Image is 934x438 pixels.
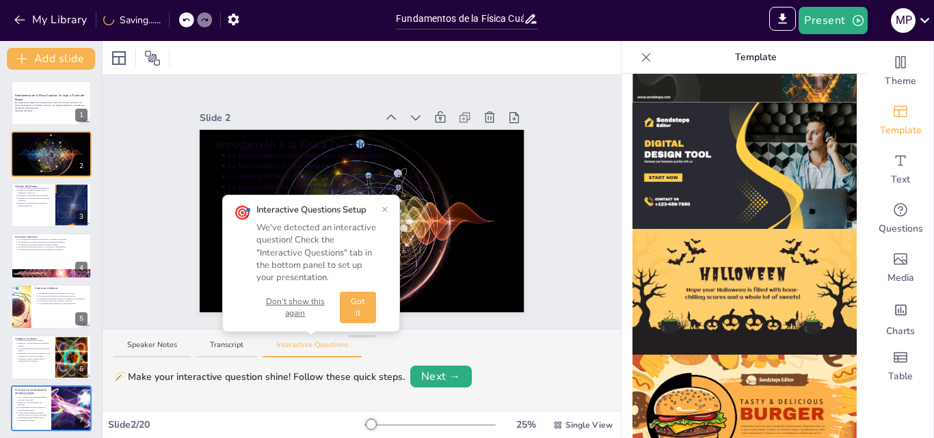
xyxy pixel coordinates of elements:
p: Los espectros pueden ser continuos o discretos. [38,299,88,302]
div: Get real-time input from your audience [868,194,933,243]
button: Got it [340,292,376,323]
button: × [382,204,388,215]
div: 3 [75,210,88,223]
div: 4 [75,262,88,275]
p: La estructura atómica es esencial para el estudio de la materia. [18,249,88,251]
p: [PERSON_NAME] formalizó la teoría atómica en el siglo XIX. [18,189,51,194]
p: Introducción a la Física Cuántica [215,137,507,152]
p: La física cuántica incluye conceptos como la superposición. [18,147,88,150]
span: Text [891,173,910,187]
p: La física cuántica estudia fenómenos a nivel atómico. [18,137,88,139]
div: Add images, graphics, shapes or video [868,243,933,292]
p: La energía se cuantiza en "cuantos". [18,340,51,342]
button: M P [891,7,916,34]
p: Template [657,41,854,74]
p: La física cuántica ha revolucionado nuestra comprensión del universo. [18,144,88,147]
div: 7 [11,385,92,430]
p: Fenómenos como el efecto fotoeléctrico son explicados por la hipótesis cuántica. [18,353,51,357]
div: 🎯 [234,204,251,223]
div: Slide 2 [200,111,377,125]
p: La luz emitida tiene longitudes de onda específicas. [38,302,88,305]
p: No se pueden conocer simultáneamente posición y velocidad. [18,396,47,401]
div: 6 [75,363,88,376]
div: 3 [11,182,92,228]
p: [PERSON_NAME] desarrolló la hipótesis cuántica. [18,342,51,347]
p: La física cuántica incluye conceptos como la superposición. [228,192,507,202]
span: Table [888,370,913,383]
p: Historia del Átomo [15,184,51,189]
p: Generated with [URL] [15,109,88,112]
span: Theme [885,74,916,88]
p: La cantidad de protones determina el elemento químico. [18,243,88,246]
div: We've detected an interactive question! Check the "Interactive Questions" tab in the bottom panel... [256,221,376,284]
div: 6 [11,335,92,380]
div: Saving...... [103,13,161,27]
div: 1 [75,109,88,122]
span: Export to PowerPoint [769,7,796,34]
button: Speaker Notes [114,340,191,358]
span: Charts [886,325,915,338]
p: Espectros Atómicos [35,286,88,290]
p: Los espectros atómicos son patrones de luz únicos. [38,292,88,295]
div: Add text boxes [868,145,933,194]
button: Next → [410,366,472,387]
p: La incertidumbre afecta el estudio de partículas subatómicas. [18,407,47,411]
div: Interactive Questions Setup [256,204,376,216]
div: 5 [11,284,92,329]
button: Transcript [196,340,257,358]
p: La física cuántica ha revolucionado nuestra comprensión del universo. [228,182,507,192]
div: Slide 2 / 20 [108,418,364,432]
div: 4 [11,233,92,278]
p: La espectroscopia permite analizar la composición de materiales. [38,297,88,300]
div: 1 [11,81,92,126]
p: La física cuántica estudia fenómenos a nivel atómico. [228,150,507,161]
p: [PERSON_NAME] formuló este principio. [18,401,47,406]
button: Add slide [7,48,95,70]
button: Present [799,7,867,34]
div: M P [891,8,916,33]
div: Change the overall theme [868,46,933,96]
div: 25 % [509,418,542,432]
p: La idea del átomo se remonta a Demócrito. [18,187,51,189]
div: Add ready made slides [868,96,933,145]
span: Questions [879,222,923,236]
p: La física cuántica desafía nuestras intuiciones. [228,161,507,171]
input: Insert title [396,9,524,29]
img: thumb-12.png [632,102,857,229]
button: Don't show this again [256,296,334,319]
div: 2 [11,131,92,176]
div: Add a table [868,342,933,391]
p: [PERSON_NAME] introdujo niveles de energía cuantizados. [18,202,51,206]
strong: Fundamentos de la Física Cuántica: Un Viaje a Través del Átomo [15,94,84,101]
p: Hipótesis Cuántica [15,337,51,341]
p: Los átomos están compuestos por protones, neutrones y electrones. [18,238,88,241]
p: La hipótesis cuántica cambió nuestra comprensión de la materia. [18,357,51,362]
p: La física cuántica desafía nuestras intuiciones. [18,139,88,142]
button: My Library [10,9,93,31]
span: Template [880,124,922,137]
div: 2 [75,160,88,173]
div: 🪄 Make your interactive question shine! Follow these quick steps. [114,370,405,384]
p: La disposición de los electrones afecta las propiedades químicas. [18,241,88,243]
p: La excitación de electrones produce emisión de luz. [38,295,88,297]
p: La observación puede influir en el comportamiento de las partículas. [18,141,88,144]
p: [PERSON_NAME] descubrió el electrón. [18,194,51,197]
p: El principio desafía la idea clásica de conocimiento absoluto. [18,417,47,422]
p: La observación puede influir en el comportamiento de las partículas. [228,172,507,182]
div: Layout [108,47,130,69]
p: Estructura Atómica [15,235,88,239]
p: Principio de Incertidumbre [PERSON_NAME] [15,388,47,396]
p: La cuantización afecta la interacción de los átomos. [18,347,51,352]
p: Introducción a la Física Cuántica [15,133,88,137]
span: Single View [565,419,613,431]
div: 7 [75,414,88,427]
div: 5 [75,312,88,325]
img: thumb-13.png [632,229,857,355]
p: [PERSON_NAME] demostró la existencia del núcleo. [18,197,51,202]
button: Interactive Questions [263,340,362,358]
span: Media [888,271,914,285]
p: Esta presentación explora los conceptos básicos de la física cuántica, la historia del átomo, los... [15,102,88,109]
p: Cuanto más precisamente medimos posición, menos precisión en velocidad. [18,412,47,417]
span: Position [144,50,161,66]
div: Add charts and graphs [868,292,933,342]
